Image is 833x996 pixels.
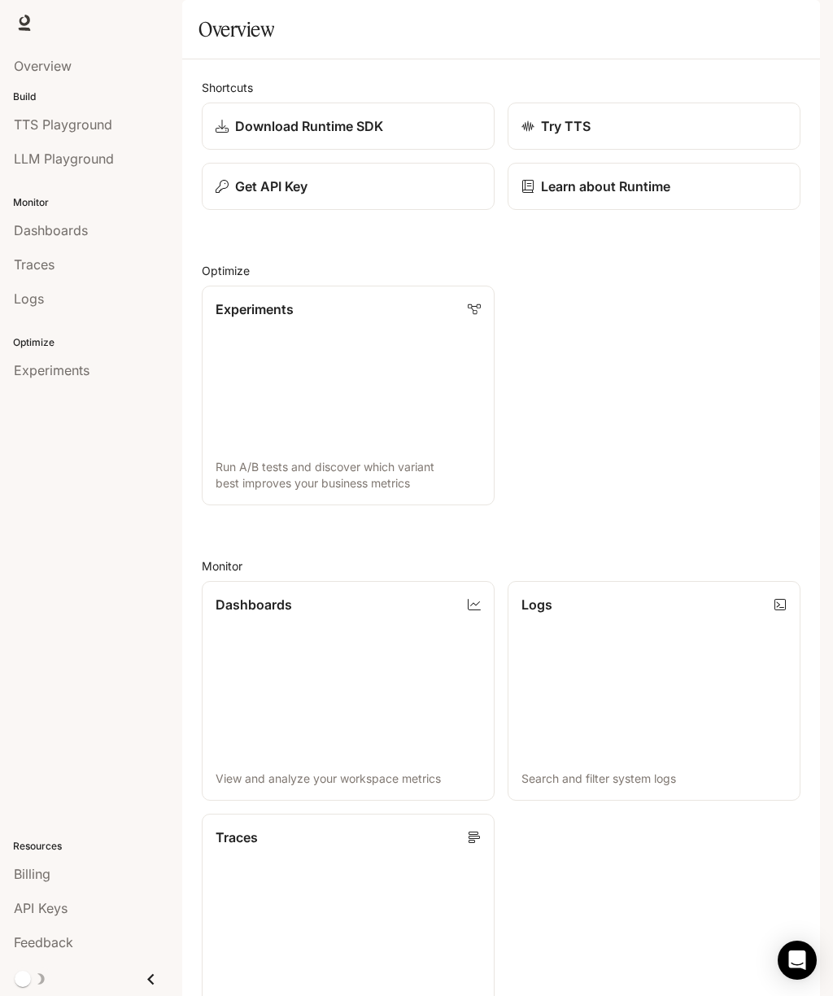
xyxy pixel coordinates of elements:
[508,103,800,150] a: Try TTS
[235,116,383,136] p: Download Runtime SDK
[508,581,800,801] a: LogsSearch and filter system logs
[521,595,552,614] p: Logs
[216,828,258,847] p: Traces
[521,771,787,787] p: Search and filter system logs
[216,459,481,491] p: Run A/B tests and discover which variant best improves your business metrics
[202,286,495,505] a: ExperimentsRun A/B tests and discover which variant best improves your business metrics
[202,262,800,279] h2: Optimize
[202,557,800,574] h2: Monitor
[541,177,670,196] p: Learn about Runtime
[202,79,800,96] h2: Shortcuts
[198,13,274,46] h1: Overview
[235,177,307,196] p: Get API Key
[216,299,294,319] p: Experiments
[778,941,817,980] div: Open Intercom Messenger
[508,163,800,210] a: Learn about Runtime
[216,595,292,614] p: Dashboards
[541,116,591,136] p: Try TTS
[202,163,495,210] button: Get API Key
[202,581,495,801] a: DashboardsView and analyze your workspace metrics
[216,771,481,787] p: View and analyze your workspace metrics
[202,103,495,150] a: Download Runtime SDK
